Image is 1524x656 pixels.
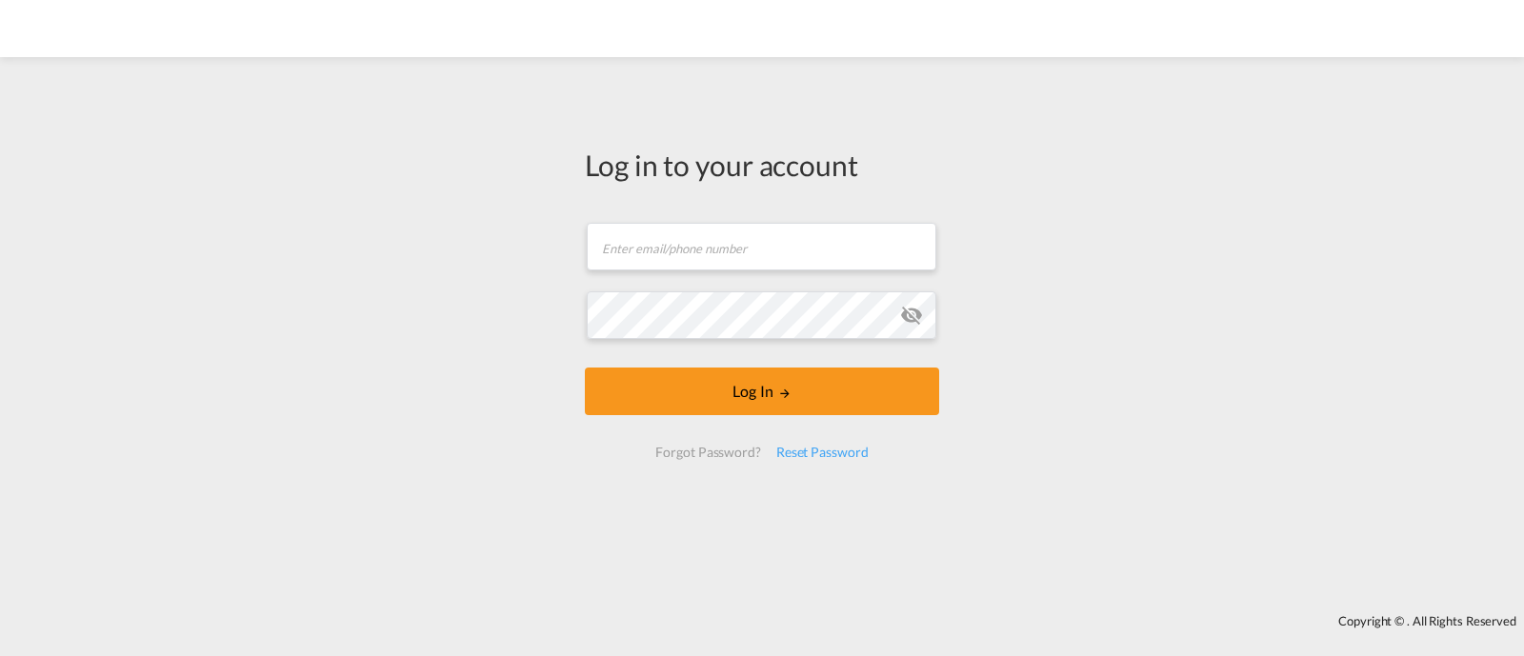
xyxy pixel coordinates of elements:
div: Log in to your account [585,145,939,185]
div: Forgot Password? [648,435,768,469]
md-icon: icon-eye-off [900,304,923,327]
button: LOGIN [585,368,939,415]
input: Enter email/phone number [587,223,936,270]
div: Reset Password [769,435,876,469]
